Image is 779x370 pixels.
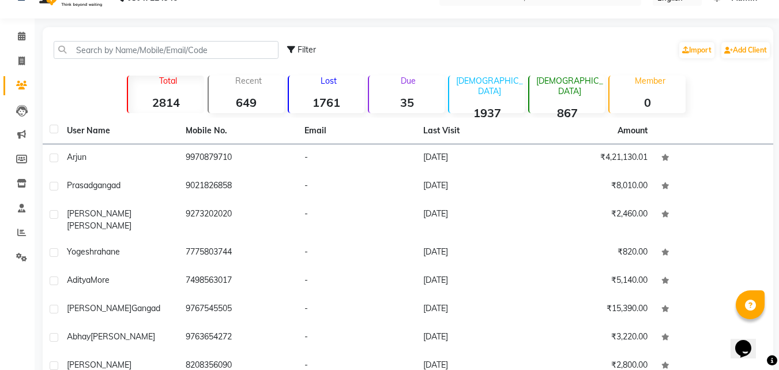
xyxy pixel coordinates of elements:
[67,208,131,219] span: [PERSON_NAME]
[133,76,204,86] p: Total
[536,173,654,201] td: ₹8,010.00
[416,296,535,324] td: [DATE]
[298,173,416,201] td: -
[67,331,91,342] span: abhay
[721,42,770,58] a: Add Client
[67,360,131,370] span: [PERSON_NAME]
[416,201,535,239] td: [DATE]
[536,267,654,296] td: ₹5,140.00
[298,324,416,352] td: -
[416,239,535,267] td: [DATE]
[679,42,714,58] a: Import
[416,144,535,173] td: [DATE]
[94,246,120,257] span: rahane
[298,267,416,296] td: -
[298,201,416,239] td: -
[293,76,364,86] p: Lost
[611,118,654,144] th: Amount
[67,275,91,285] span: Aditya
[179,239,298,267] td: 7775803744
[179,201,298,239] td: 9273202020
[416,267,535,296] td: [DATE]
[179,173,298,201] td: 9021826858
[536,239,654,267] td: ₹820.00
[454,76,525,96] p: [DEMOGRAPHIC_DATA]
[213,76,284,86] p: Recent
[416,173,535,201] td: [DATE]
[298,296,416,324] td: -
[536,296,654,324] td: ₹15,390.00
[298,144,416,173] td: -
[67,152,86,162] span: Arjun
[536,201,654,239] td: ₹2,460.00
[128,95,204,110] strong: 2814
[298,239,416,267] td: -
[93,180,121,190] span: gangad
[289,95,364,110] strong: 1761
[91,331,155,342] span: [PERSON_NAME]
[449,106,525,120] strong: 1937
[179,144,298,173] td: 9970879710
[60,118,179,144] th: User Name
[67,180,93,190] span: prasad
[529,106,605,120] strong: 867
[536,144,654,173] td: ₹4,21,130.01
[534,76,605,96] p: [DEMOGRAPHIC_DATA]
[536,324,654,352] td: ₹3,220.00
[731,324,767,358] iframe: chat widget
[179,296,298,324] td: 9767545505
[131,303,160,313] span: gangad
[614,76,685,86] p: Member
[179,267,298,296] td: 7498563017
[67,220,131,231] span: [PERSON_NAME]
[298,118,416,144] th: Email
[54,41,279,59] input: Search by Name/Mobile/Email/Code
[179,324,298,352] td: 9763654272
[209,95,284,110] strong: 649
[67,303,131,313] span: [PERSON_NAME]
[179,118,298,144] th: Mobile No.
[416,324,535,352] td: [DATE]
[369,95,445,110] strong: 35
[91,275,110,285] span: More
[371,76,445,86] p: Due
[298,44,316,55] span: Filter
[416,118,535,144] th: Last Visit
[609,95,685,110] strong: 0
[67,246,94,257] span: yogesh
